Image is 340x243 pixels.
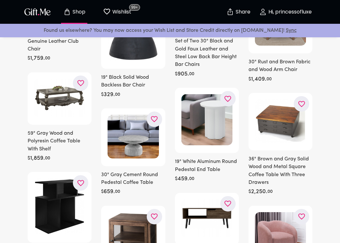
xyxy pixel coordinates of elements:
[248,76,251,83] h6: $
[178,175,189,183] h6: 459 .
[226,8,234,16] img: secure
[57,2,92,22] button: Store page
[175,175,178,183] h6: $
[181,199,232,238] img: 40" Brown and Black Coffee Table With Drawer and Shelf
[104,91,115,99] h6: 329 .
[189,70,194,78] h6: 00
[104,188,115,196] h6: 659 .
[28,155,30,162] h6: $
[251,188,267,196] h6: 2,250 .
[253,2,318,22] button: Hi, princessofluxe
[234,9,250,15] p: Share
[100,2,135,22] button: Wishlist page
[266,76,272,83] h6: 00
[28,30,92,53] h6: 47" Beige and Silver Genuine Leather Club Chair
[115,188,120,196] h6: 00
[267,9,312,15] p: Hi, princessofluxe
[23,7,52,16] img: GiftMe Logo
[181,94,232,145] img: 19" White Aluminum Round Pedestal End Table
[189,175,194,183] h6: 00
[101,188,104,196] h6: $
[101,74,165,89] h6: 19" Black Solid Wood Backless Bar Chair
[248,155,312,187] h6: 36" Brown and Gray Solid Wood and Metal Square Coffee Table With Three Drawers
[34,79,85,117] img: 59" Gray Wood and Polyresin Coffee Table With Shelf
[22,8,53,16] button: GiftMe Logo
[30,155,45,162] h6: 1,859 .
[45,155,50,162] h6: 00
[175,70,178,78] h6: $
[30,55,45,62] h6: 1,759 .
[108,115,159,158] img: 30" Gray Cement Round Pedestal Coffee Table
[251,76,266,83] h6: 1,409 .
[115,91,120,99] h6: 00
[45,55,50,62] h6: 00
[111,8,131,16] p: Wishlist
[101,171,165,187] h6: 30" Gray Cement Round Pedestal Coffee Table
[255,99,306,143] img: 36" Brown and Gray Solid Wood and Metal Square Coffee Table With Three Drawers
[101,91,104,99] h6: $
[175,37,239,69] h6: Set of Two 30" Black and Gold Faux Leather and Steel Low Back Bar Height Bar Chairs
[34,178,85,235] img: 24" Black Wood End Table With Six Open Shelves
[248,188,251,196] h6: $
[71,9,85,15] p: Shop
[129,4,140,11] span: 99+
[28,130,92,153] h6: 59" Gray Wood and Polyresin Coffee Table With Shelf
[175,158,239,174] h6: 19" White Aluminum Round Pedestal End Table
[267,188,273,196] h6: 00
[248,58,312,74] h6: 30" Rust and Brown Fabric and Wood Arm Chair
[28,55,30,62] h6: $
[227,1,249,23] button: Share
[5,26,335,35] p: Found us elsewhere? You may now access your Wish List and Store Credit directly on [DOMAIN_NAME]!
[178,70,189,78] h6: 905 .
[286,28,297,33] a: Sync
